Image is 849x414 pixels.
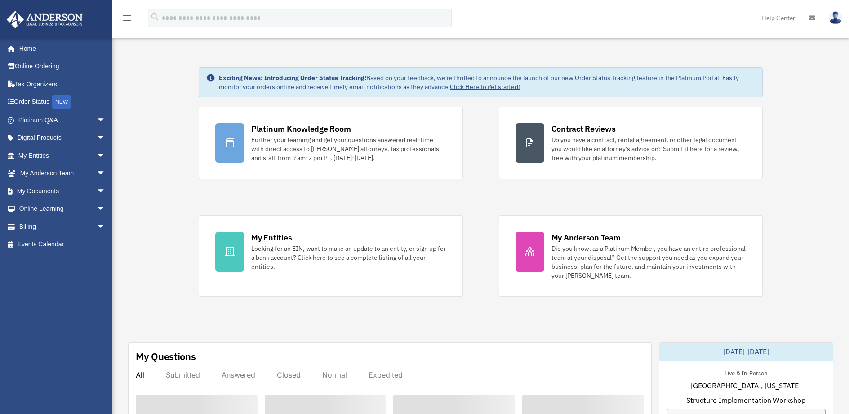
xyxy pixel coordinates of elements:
a: menu [121,16,132,23]
div: Expedited [369,370,403,379]
a: Order StatusNEW [6,93,119,111]
a: My Anderson Teamarrow_drop_down [6,165,119,183]
i: menu [121,13,132,23]
span: [GEOGRAPHIC_DATA], [US_STATE] [691,380,801,391]
a: Contract Reviews Do you have a contract, rental agreement, or other legal document you would like... [499,107,763,179]
a: Platinum Knowledge Room Further your learning and get your questions answered real-time with dire... [199,107,463,179]
div: All [136,370,144,379]
div: NEW [52,95,71,109]
div: My Anderson Team [551,232,621,243]
span: arrow_drop_down [97,182,115,200]
div: Based on your feedback, we're thrilled to announce the launch of our new Order Status Tracking fe... [219,73,755,91]
a: Home [6,40,115,58]
a: Click Here to get started! [450,83,520,91]
a: Events Calendar [6,236,119,254]
a: Tax Organizers [6,75,119,93]
div: Platinum Knowledge Room [251,123,351,134]
div: My Questions [136,350,196,363]
span: Structure Implementation Workshop [686,395,805,405]
span: arrow_drop_down [97,200,115,218]
div: Submitted [166,370,200,379]
span: arrow_drop_down [97,111,115,129]
span: arrow_drop_down [97,147,115,165]
span: arrow_drop_down [97,218,115,236]
a: Platinum Q&Aarrow_drop_down [6,111,119,129]
a: My Documentsarrow_drop_down [6,182,119,200]
span: arrow_drop_down [97,129,115,147]
a: Digital Productsarrow_drop_down [6,129,119,147]
a: My Entitiesarrow_drop_down [6,147,119,165]
div: Do you have a contract, rental agreement, or other legal document you would like an attorney's ad... [551,135,747,162]
a: My Anderson Team Did you know, as a Platinum Member, you have an entire professional team at your... [499,215,763,297]
img: Anderson Advisors Platinum Portal [4,11,85,28]
a: Online Learningarrow_drop_down [6,200,119,218]
span: arrow_drop_down [97,165,115,183]
div: Answered [222,370,255,379]
div: Looking for an EIN, want to make an update to an entity, or sign up for a bank account? Click her... [251,244,446,271]
div: Closed [277,370,301,379]
div: Did you know, as a Platinum Member, you have an entire professional team at your disposal? Get th... [551,244,747,280]
a: Online Ordering [6,58,119,76]
div: Further your learning and get your questions answered real-time with direct access to [PERSON_NAM... [251,135,446,162]
a: My Entities Looking for an EIN, want to make an update to an entity, or sign up for a bank accoun... [199,215,463,297]
i: search [150,12,160,22]
div: [DATE]-[DATE] [659,343,833,361]
img: User Pic [829,11,842,24]
a: Billingarrow_drop_down [6,218,119,236]
div: My Entities [251,232,292,243]
div: Contract Reviews [551,123,616,134]
strong: Exciting News: Introducing Order Status Tracking! [219,74,366,82]
div: Normal [322,370,347,379]
div: Live & In-Person [717,368,774,377]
